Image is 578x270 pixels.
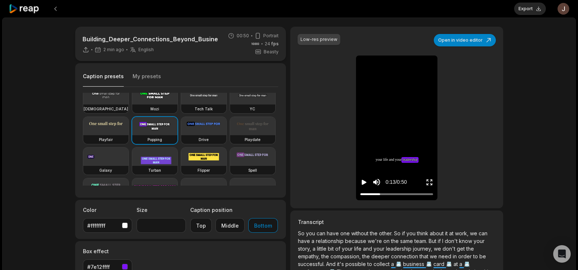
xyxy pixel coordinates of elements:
[368,238,383,244] span: we're
[433,261,446,267] span: card
[298,218,495,226] h3: Transcript
[264,49,279,55] span: Beasty
[438,238,442,244] span: if
[391,261,395,267] span: a
[99,137,113,142] h3: Playfair
[445,230,449,236] span: it
[457,246,466,252] span: get
[400,238,414,244] span: same
[383,238,391,244] span: on
[374,246,386,252] span: your
[413,246,434,252] span: journey,
[83,206,132,214] label: Color
[429,238,438,244] span: But
[311,238,316,244] span: a
[87,222,119,229] div: #ffffffff
[391,238,400,244] span: the
[340,230,351,236] span: one
[420,253,430,259] span: that
[190,206,278,214] label: Caption position
[298,230,306,236] span: So
[298,246,313,252] span: story,
[342,246,354,252] span: your
[330,253,362,259] span: compassion,
[237,33,249,39] span: 00:50
[326,261,337,267] span: And
[148,167,161,173] h3: Turban
[148,137,162,142] h3: Popping
[442,238,445,244] span: I
[263,33,279,39] span: Portrait
[335,246,342,252] span: of
[345,238,368,244] span: because
[430,230,445,236] span: about
[553,245,571,263] div: Open Intercom Messenger
[479,253,486,259] span: be
[458,253,473,259] span: order
[449,230,455,236] span: at
[245,137,260,142] h3: Playdate
[83,247,132,255] label: Box effect
[403,261,426,267] span: business
[455,230,470,236] span: work,
[271,41,279,46] span: fps
[313,246,317,252] span: a
[298,253,321,259] span: empathy,
[362,253,371,259] span: the
[386,178,407,186] div: 0:13 / 0:50
[250,106,255,112] h3: YC
[370,230,379,236] span: the
[133,73,161,87] button: My presets
[367,261,374,267] span: to
[190,218,212,233] button: Top
[84,106,128,112] h3: [DEMOGRAPHIC_DATA]
[434,34,496,46] button: Open in video editor
[426,175,433,189] button: Enter Fullscreen
[479,230,487,236] span: can
[443,246,457,252] span: don't
[298,238,311,244] span: have
[473,253,479,259] span: to
[248,167,257,173] h3: Spell
[514,3,546,15] button: Export
[321,253,330,259] span: the
[150,106,159,112] h3: Mozi
[379,230,394,236] span: other.
[83,35,218,43] p: Building_Deeper_Connections_Beyond_Business_Cards
[345,261,367,267] span: possible
[316,238,345,244] span: relationship
[386,246,413,252] span: leadership
[317,230,327,236] span: can
[391,253,420,259] span: connection
[354,246,363,252] span: life
[395,157,402,163] span: your
[199,137,208,142] h3: Drive
[99,167,112,173] h3: Galaxy
[371,253,391,259] span: deeper
[376,157,382,163] span: your
[383,157,388,163] span: life
[351,230,370,236] span: without
[459,261,464,267] span: a
[474,238,485,244] span: your
[195,106,213,112] h3: Tech Talk
[414,238,429,244] span: team.
[459,238,474,244] span: know
[328,246,335,252] span: bit
[453,261,459,267] span: at
[301,36,337,43] div: Low-res preview
[445,238,459,244] span: don't
[363,246,374,252] span: and
[317,246,328,252] span: little
[248,218,278,233] button: Bottom
[402,230,406,236] span: if
[83,73,124,87] button: Caption presets
[439,253,453,259] span: need
[83,218,132,233] button: #ffffffff
[298,261,326,267] span: successful.
[374,261,391,267] span: collect
[198,167,210,173] h3: Flipper
[389,157,394,163] span: and
[337,261,345,267] span: it's
[103,47,124,53] span: 2 min ago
